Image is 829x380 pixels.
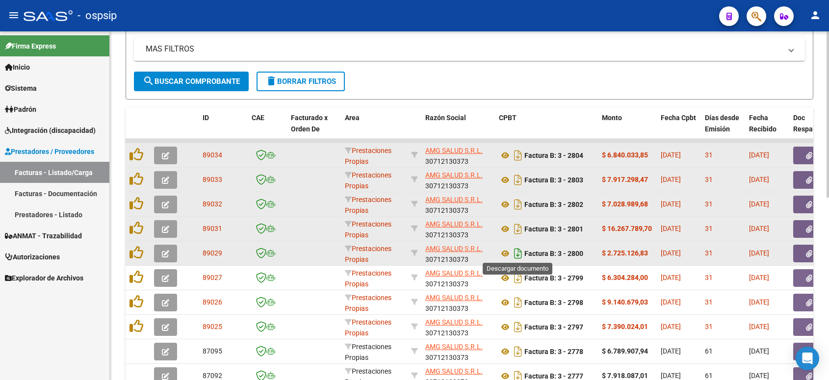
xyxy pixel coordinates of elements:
span: Prestaciones Propias [345,294,391,313]
span: Buscar Comprobante [143,77,240,86]
span: Prestaciones Propias [345,171,391,190]
div: 30712130373 [425,341,491,362]
span: Monto [602,114,622,122]
i: Descargar documento [512,221,524,237]
span: Prestaciones Propias [345,245,391,264]
span: Prestaciones Propias [345,196,391,215]
div: 30712130373 [425,170,491,190]
datatable-header-cell: ID [199,107,248,151]
datatable-header-cell: Fecha Recibido [745,107,789,151]
div: 30712130373 [425,219,491,239]
button: Buscar Comprobante [134,72,249,91]
strong: Factura B: 3 - 2804 [524,152,583,159]
span: [DATE] [661,151,681,159]
span: Autorizaciones [5,252,60,262]
i: Descargar documento [512,270,524,286]
strong: Factura B: 3 - 2803 [524,176,583,184]
strong: $ 6.789.907,94 [602,347,648,355]
mat-icon: delete [265,75,277,87]
span: 61 [705,347,713,355]
span: Inicio [5,62,30,73]
span: Razón Social [425,114,466,122]
datatable-header-cell: Razón Social [421,107,495,151]
span: 31 [705,323,713,330]
span: [DATE] [749,347,769,355]
span: [DATE] [749,323,769,330]
strong: Factura B: 3 - 2799 [524,274,583,282]
i: Descargar documento [512,172,524,188]
strong: Factura B: 3 - 2797 [524,323,583,331]
span: CAE [252,114,264,122]
span: 87095 [203,347,222,355]
datatable-header-cell: Monto [598,107,657,151]
mat-expansion-panel-header: MAS FILTROS [134,37,805,61]
span: ANMAT - Trazabilidad [5,230,82,241]
span: 89032 [203,200,222,208]
span: AMG SALUD S.R.L. [425,343,483,351]
span: AMG SALUD S.R.L. [425,269,483,277]
span: Padrón [5,104,36,115]
span: 89027 [203,274,222,281]
i: Descargar documento [512,197,524,212]
span: [DATE] [749,274,769,281]
span: Area [345,114,360,122]
span: Días desde Emisión [705,114,739,133]
span: - ospsip [78,5,117,26]
span: AMG SALUD S.R.L. [425,367,483,375]
span: Prestaciones Propias [345,147,391,166]
div: Open Intercom Messenger [796,347,819,370]
span: 89034 [203,151,222,159]
i: Descargar documento [512,319,524,335]
datatable-header-cell: Días desde Emisión [701,107,745,151]
span: [DATE] [749,225,769,232]
span: Sistema [5,83,37,94]
span: [DATE] [749,200,769,208]
div: 30712130373 [425,145,491,166]
span: 31 [705,151,713,159]
datatable-header-cell: Facturado x Orden De [287,107,341,151]
span: 31 [705,298,713,306]
div: 30712130373 [425,268,491,288]
span: Firma Express [5,41,56,51]
strong: $ 7.918.087,01 [602,372,648,380]
span: Prestaciones Propias [345,343,391,362]
span: [DATE] [661,249,681,257]
strong: Factura B: 3 - 2800 [524,250,583,257]
strong: Factura B: 3 - 2801 [524,225,583,233]
span: 89033 [203,176,222,183]
span: AMG SALUD S.R.L. [425,171,483,179]
span: Fecha Cpbt [661,114,696,122]
span: Integración (discapacidad) [5,125,96,136]
strong: $ 6.304.284,00 [602,274,648,281]
span: [DATE] [749,249,769,257]
span: [DATE] [749,372,769,380]
mat-panel-title: MAS FILTROS [146,44,781,54]
mat-icon: menu [8,9,20,21]
span: Fecha Recibido [749,114,777,133]
datatable-header-cell: Area [341,107,407,151]
strong: Factura B: 3 - 2802 [524,201,583,208]
span: AMG SALUD S.R.L. [425,294,483,302]
span: [DATE] [661,298,681,306]
span: AMG SALUD S.R.L. [425,147,483,154]
span: 61 [705,372,713,380]
button: Borrar Filtros [257,72,345,91]
span: 31 [705,274,713,281]
span: 89029 [203,249,222,257]
i: Descargar documento [512,344,524,359]
strong: Factura B: 3 - 2798 [524,299,583,306]
span: 87092 [203,372,222,380]
span: Facturado x Orden De [291,114,328,133]
datatable-header-cell: CPBT [495,107,598,151]
span: [DATE] [661,323,681,330]
div: 30712130373 [425,243,491,264]
span: [DATE] [661,347,681,355]
strong: $ 16.267.789,70 [602,225,652,232]
span: Prestaciones Propias [345,269,391,288]
span: AMG SALUD S.R.L. [425,245,483,253]
datatable-header-cell: CAE [248,107,287,151]
strong: $ 9.140.679,03 [602,298,648,306]
strong: Factura B: 3 - 2777 [524,372,583,380]
div: 30712130373 [425,317,491,337]
strong: $ 7.028.989,68 [602,200,648,208]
